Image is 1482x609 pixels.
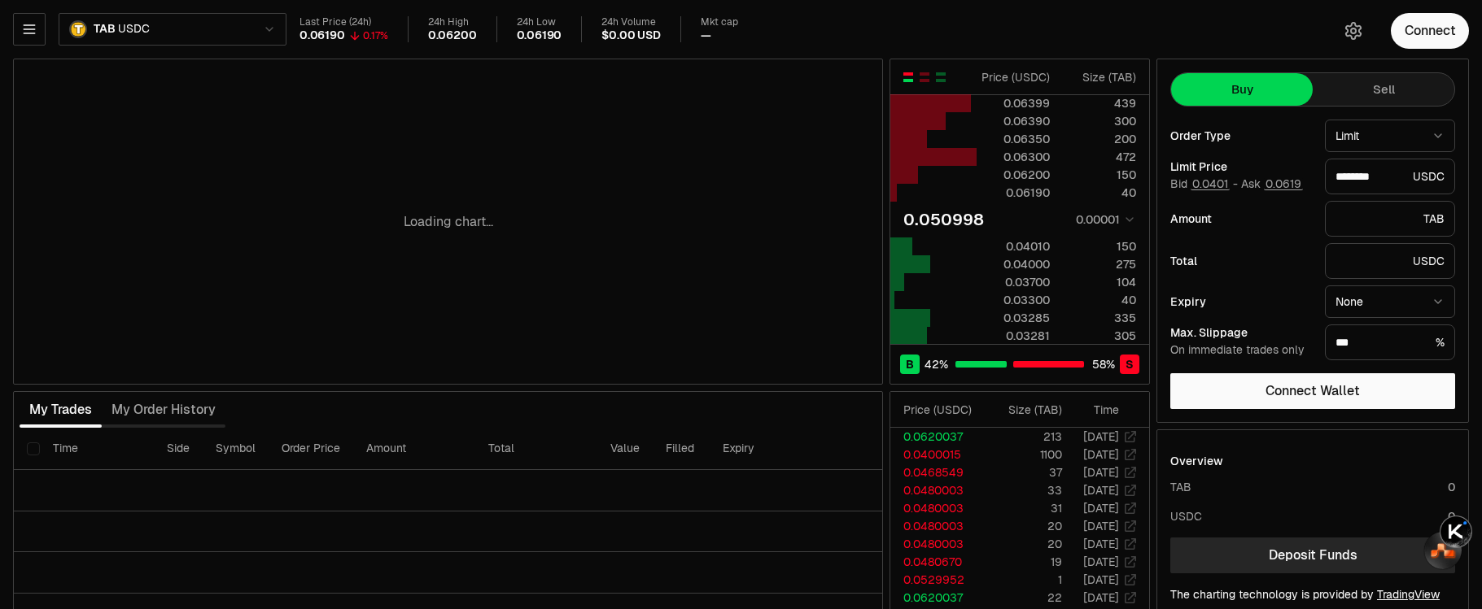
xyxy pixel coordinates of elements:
div: TAB [1325,201,1455,237]
button: None [1325,285,1455,318]
td: 213 [985,428,1063,446]
img: svg+xml,%3Csvg%20xmlns%3D%22http%3A%2F%2Fwww.w3.org%2F2000%2Fsvg%22%20width%3D%2233%22%20height%3... [1430,542,1457,559]
div: 0.17% [363,29,388,42]
th: Expiry [710,428,820,470]
span: Ask [1241,177,1303,192]
div: 0.03300 [977,292,1050,308]
td: 0.0400015 [890,446,985,463]
time: [DATE] [1083,447,1119,462]
div: USDC [1170,508,1202,524]
div: 40 [1064,185,1136,201]
div: 200 [1064,131,1136,147]
div: 0.03281 [977,328,1050,344]
td: 20 [985,535,1063,553]
time: [DATE] [1083,465,1119,480]
span: TAB [94,22,115,37]
div: 300 [1064,113,1136,129]
div: Time [1076,402,1119,418]
div: On immediate trades only [1170,343,1312,358]
time: [DATE] [1083,501,1119,515]
td: 0.0468549 [890,463,985,481]
div: 0.050998 [903,208,984,231]
td: 0.0620037 [890,428,985,446]
td: 0.0620037 [890,589,985,607]
time: [DATE] [1083,572,1119,587]
td: 31 [985,499,1063,517]
button: 0.00001 [1071,210,1136,229]
div: Amount [1170,213,1312,224]
a: Deposit Funds [1170,537,1455,573]
div: Max. Slippage [1170,327,1312,338]
th: Amount [353,428,475,470]
div: Limit Price [1170,161,1312,172]
div: 0 [1448,508,1455,524]
img: TAB Logo [71,22,85,37]
div: Mkt cap [701,16,738,28]
div: TAB [1170,479,1191,495]
div: Total [1170,255,1312,267]
div: $0.00 USD [601,28,660,43]
div: 0.06399 [977,95,1050,111]
div: 0.03285 [977,310,1050,326]
time: [DATE] [1083,590,1119,605]
span: USDC [118,22,149,37]
div: 0.06190 [517,28,562,43]
td: 19 [985,553,1063,571]
button: 0.0401 [1191,177,1230,190]
td: 0.0480003 [890,481,985,499]
div: The charting technology is provided by [1170,586,1455,602]
div: 275 [1064,256,1136,272]
span: B [906,356,914,372]
div: 0.06190 [299,28,345,43]
div: 0.06390 [977,113,1050,129]
a: TradingView [1377,587,1440,602]
th: Filled [653,428,710,470]
div: 24h Volume [601,16,660,28]
button: My Trades [20,394,102,426]
td: 20 [985,517,1063,535]
span: S [1126,356,1134,372]
th: Total [475,428,597,470]
button: Connect [1391,13,1469,49]
div: % [1325,324,1455,360]
button: Sell [1313,73,1454,106]
td: 0.0480003 [890,517,985,535]
div: 0.04000 [977,256,1050,272]
button: Show Buy and Sell Orders [902,71,915,84]
div: Overview [1170,453,1223,469]
button: Buy [1171,73,1313,106]
div: Order Type [1170,130,1312,141]
div: 150 [1064,167,1136,183]
th: Value [597,428,653,470]
button: Show Buy Orders Only [934,71,947,84]
div: USDC [1325,159,1455,194]
div: — [701,28,711,43]
span: 42 % [925,356,948,372]
div: 24h High [428,16,477,28]
th: Time [40,428,154,470]
p: Loading chart... [404,212,493,232]
time: [DATE] [1083,429,1119,444]
time: [DATE] [1083,519,1119,533]
time: [DATE] [1083,537,1119,551]
time: [DATE] [1083,555,1119,569]
button: My Order History [102,394,225,426]
button: Connect Wallet [1170,373,1455,409]
div: 335 [1064,310,1136,326]
div: 439 [1064,95,1136,111]
div: Price ( USDC ) [977,69,1050,85]
td: 1100 [985,446,1063,463]
div: 0.06190 [977,185,1050,201]
td: 0.0480670 [890,553,985,571]
div: Expiry [1170,296,1312,307]
td: 33 [985,481,1063,499]
td: 22 [985,589,1063,607]
div: USDC [1325,243,1455,279]
time: [DATE] [1083,483,1119,498]
div: 0.03700 [977,274,1050,290]
div: 0.06200 [428,28,477,43]
button: 0.0619 [1264,177,1303,190]
span: Bid - [1170,177,1238,192]
div: 0.06200 [977,167,1050,183]
div: 150 [1064,238,1136,254]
